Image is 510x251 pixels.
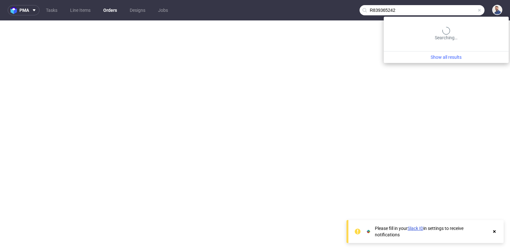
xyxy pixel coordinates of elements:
a: Slack ID [408,226,423,231]
span: pma [19,8,29,12]
a: Designs [126,5,149,15]
a: Tasks [42,5,61,15]
a: Orders [99,5,121,15]
a: Line Items [66,5,94,15]
img: Slack [365,228,372,235]
div: Searching… [386,27,506,41]
div: Please fill in your in settings to receive notifications [375,225,488,238]
button: pma [8,5,40,15]
a: Jobs [154,5,172,15]
a: Show all results [386,54,506,60]
img: Michał Rachański [493,5,502,14]
img: logo [11,7,19,14]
